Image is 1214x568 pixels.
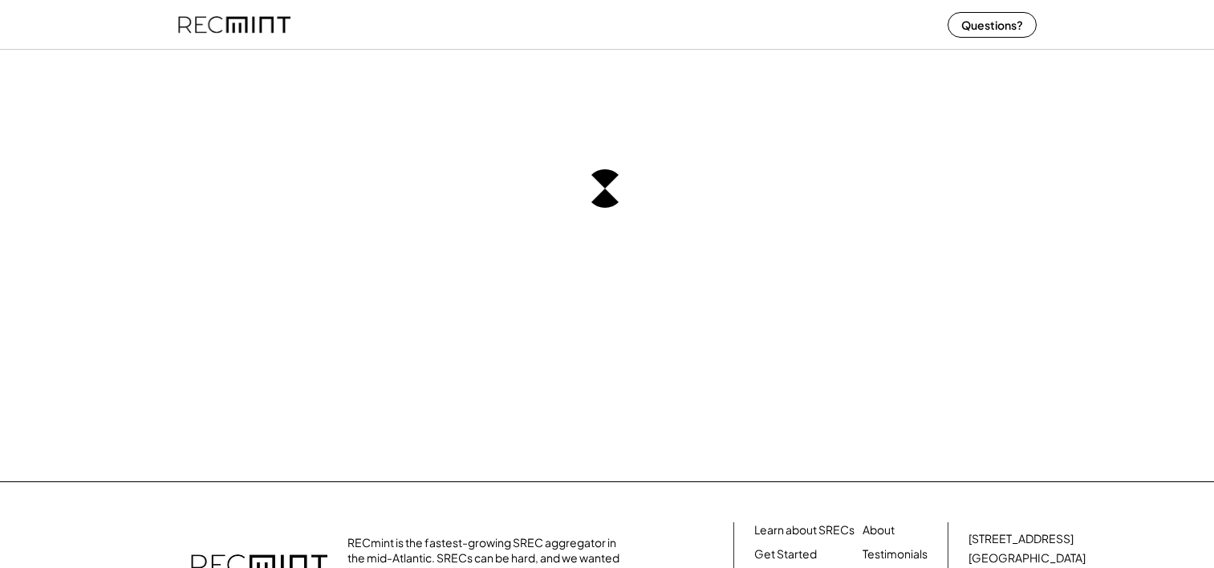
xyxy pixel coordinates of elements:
[968,550,1086,566] div: [GEOGRAPHIC_DATA]
[968,531,1074,547] div: [STREET_ADDRESS]
[863,546,928,562] a: Testimonials
[754,546,817,562] a: Get Started
[178,3,290,46] img: recmint-logotype%403x%20%281%29.jpeg
[948,12,1037,38] button: Questions?
[754,522,855,538] a: Learn about SRECs
[863,522,895,538] a: About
